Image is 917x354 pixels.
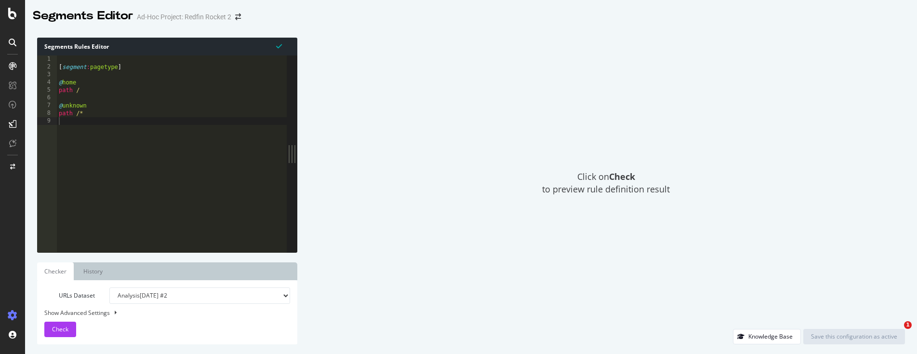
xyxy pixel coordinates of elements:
[748,332,793,340] div: Knowledge Base
[37,262,74,280] a: Checker
[44,322,76,337] button: Check
[37,38,297,55] div: Segments Rules Editor
[542,171,670,195] span: Click on to preview rule definition result
[37,117,57,125] div: 9
[37,102,57,109] div: 7
[37,94,57,102] div: 6
[733,329,801,344] button: Knowledge Base
[37,55,57,63] div: 1
[235,14,241,20] div: arrow-right-arrow-left
[811,332,897,340] div: Save this configuration as active
[904,321,912,329] span: 1
[76,262,110,280] a: History
[37,287,102,304] label: URLs Dataset
[609,171,635,182] strong: Check
[52,325,68,333] span: Check
[37,309,283,317] div: Show Advanced Settings
[137,12,231,22] div: Ad-Hoc Project: Redfin Rocket 2
[37,86,57,94] div: 5
[733,332,801,340] a: Knowledge Base
[33,8,133,24] div: Segments Editor
[37,79,57,86] div: 4
[37,109,57,117] div: 8
[37,71,57,79] div: 3
[884,321,907,344] iframe: Intercom live chat
[803,329,905,344] button: Save this configuration as active
[276,41,282,51] span: Syntax is valid
[37,63,57,71] div: 2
